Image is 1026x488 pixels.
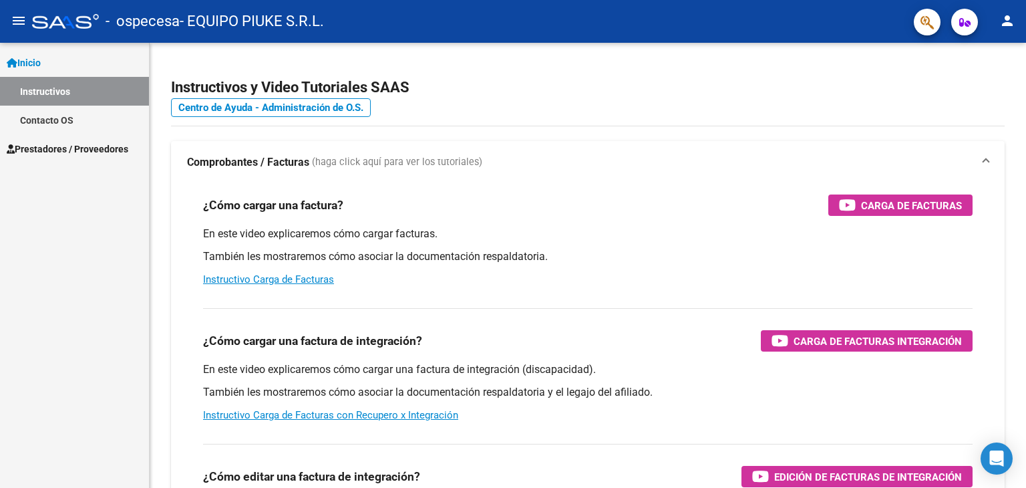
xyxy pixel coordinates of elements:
[203,362,973,377] p: En este video explicaremos cómo cargar una factura de integración (discapacidad).
[203,385,973,400] p: También les mostraremos cómo asociar la documentación respaldatoria y el legajo del afiliado.
[312,155,482,170] span: (haga click aquí para ver los tutoriales)
[203,196,343,215] h3: ¿Cómo cargar una factura?
[794,333,962,350] span: Carga de Facturas Integración
[203,332,422,350] h3: ¿Cómo cargar una factura de integración?
[171,98,371,117] a: Centro de Ayuda - Administración de O.S.
[203,227,973,241] p: En este video explicaremos cómo cargar facturas.
[171,141,1005,184] mat-expansion-panel-header: Comprobantes / Facturas (haga click aquí para ver los tutoriales)
[999,13,1015,29] mat-icon: person
[187,155,309,170] strong: Comprobantes / Facturas
[106,7,180,36] span: - ospecesa
[11,13,27,29] mat-icon: menu
[7,55,41,70] span: Inicio
[861,197,962,214] span: Carga de Facturas
[171,75,1005,100] h2: Instructivos y Video Tutoriales SAAS
[203,273,334,285] a: Instructivo Carga de Facturas
[774,469,962,485] span: Edición de Facturas de integración
[761,330,973,352] button: Carga de Facturas Integración
[828,195,973,216] button: Carga de Facturas
[203,467,420,486] h3: ¿Cómo editar una factura de integración?
[7,142,128,156] span: Prestadores / Proveedores
[741,466,973,487] button: Edición de Facturas de integración
[203,249,973,264] p: También les mostraremos cómo asociar la documentación respaldatoria.
[180,7,324,36] span: - EQUIPO PIUKE S.R.L.
[203,409,458,421] a: Instructivo Carga de Facturas con Recupero x Integración
[981,443,1013,475] div: Open Intercom Messenger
